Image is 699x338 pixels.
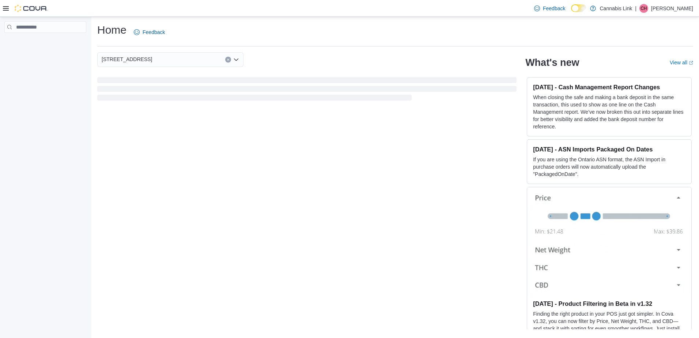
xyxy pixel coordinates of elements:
[143,29,165,36] span: Feedback
[533,300,685,307] h3: [DATE] - Product Filtering in Beta in v1.32
[641,4,647,13] span: CH
[533,146,685,153] h3: [DATE] - ASN Imports Packaged On Dates
[225,57,231,63] button: Clear input
[15,5,48,12] img: Cova
[531,1,568,16] a: Feedback
[131,25,168,40] a: Feedback
[600,4,632,13] p: Cannabis Link
[102,55,152,64] span: [STREET_ADDRESS]
[670,60,693,65] a: View allExternal link
[639,4,648,13] div: Carter Hunt
[97,79,517,102] span: Loading
[525,57,579,68] h2: What's new
[533,94,685,130] p: When closing the safe and making a bank deposit in the same transaction, this used to show as one...
[97,23,126,37] h1: Home
[651,4,693,13] p: [PERSON_NAME]
[4,34,86,52] nav: Complex example
[689,61,693,65] svg: External link
[635,4,636,13] p: |
[543,5,565,12] span: Feedback
[233,57,239,63] button: Open list of options
[533,156,685,178] p: If you are using the Ontario ASN format, the ASN Import in purchase orders will now automatically...
[571,4,586,12] input: Dark Mode
[533,83,685,91] h3: [DATE] - Cash Management Report Changes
